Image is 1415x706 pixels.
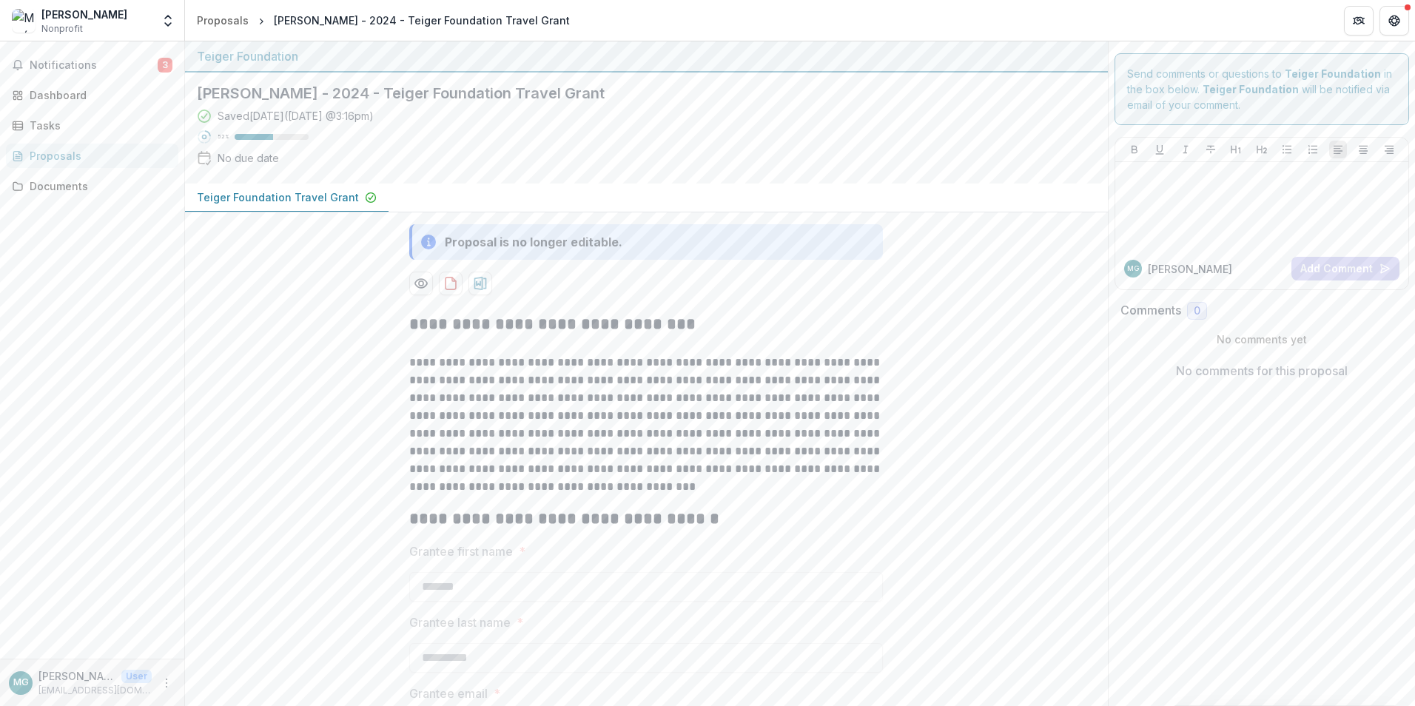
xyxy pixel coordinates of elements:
[1380,141,1398,158] button: Align Right
[1203,83,1299,95] strong: Teiger Foundation
[30,178,167,194] div: Documents
[1120,303,1181,317] h2: Comments
[1344,6,1374,36] button: Partners
[1329,141,1347,158] button: Align Left
[218,108,374,124] div: Saved [DATE] ( [DATE] @ 3:16pm )
[197,13,249,28] div: Proposals
[1151,141,1169,158] button: Underline
[1304,141,1322,158] button: Ordered List
[38,684,152,697] p: [EMAIL_ADDRESS][DOMAIN_NAME]
[158,6,178,36] button: Open entity switcher
[445,233,622,251] div: Proposal is no longer editable.
[1177,141,1194,158] button: Italicize
[409,542,513,560] p: Grantee first name
[191,10,255,31] a: Proposals
[1291,257,1399,280] button: Add Comment
[158,58,172,73] span: 3
[1176,362,1348,380] p: No comments for this proposal
[1127,265,1139,272] div: María C. Gaztambide
[197,47,1096,65] div: Teiger Foundation
[30,118,167,133] div: Tasks
[218,132,229,142] p: 52 %
[6,53,178,77] button: Notifications3
[6,113,178,138] a: Tasks
[409,272,433,295] button: Preview cf5388a1-6dbc-415b-9b83-c103d76068fd-0.pdf
[468,272,492,295] button: download-proposal
[30,87,167,103] div: Dashboard
[1126,141,1143,158] button: Bold
[1202,141,1220,158] button: Strike
[1148,261,1232,277] p: [PERSON_NAME]
[1120,332,1404,347] p: No comments yet
[1227,141,1245,158] button: Heading 1
[30,148,167,164] div: Proposals
[1278,141,1296,158] button: Bullet List
[30,59,158,72] span: Notifications
[1379,6,1409,36] button: Get Help
[1194,305,1200,317] span: 0
[197,84,1072,102] h2: [PERSON_NAME] - 2024 - Teiger Foundation Travel Grant
[409,613,511,631] p: Grantee last name
[121,670,152,683] p: User
[13,678,29,687] div: María C. Gaztambide
[197,189,359,205] p: Teiger Foundation Travel Grant
[6,83,178,107] a: Dashboard
[41,7,127,22] div: [PERSON_NAME]
[158,674,175,692] button: More
[12,9,36,33] img: María C. Gaztambide
[218,150,279,166] div: No due date
[6,144,178,168] a: Proposals
[41,22,83,36] span: Nonprofit
[1115,53,1410,125] div: Send comments or questions to in the box below. will be notified via email of your comment.
[1354,141,1372,158] button: Align Center
[191,10,576,31] nav: breadcrumb
[38,668,115,684] p: [PERSON_NAME]
[409,685,488,702] p: Grantee email
[274,13,570,28] div: [PERSON_NAME] - 2024 - Teiger Foundation Travel Grant
[439,272,463,295] button: download-proposal
[1253,141,1271,158] button: Heading 2
[6,174,178,198] a: Documents
[1285,67,1381,80] strong: Teiger Foundation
